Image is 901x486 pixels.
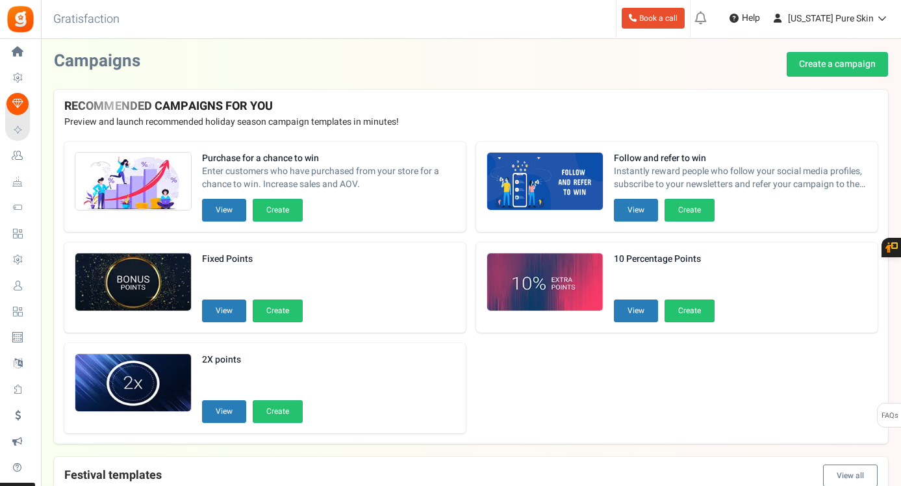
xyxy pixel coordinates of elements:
[75,153,191,211] img: Recommended Campaigns
[487,253,603,312] img: Recommended Campaigns
[614,253,715,266] strong: 10 Percentage Points
[75,253,191,312] img: Recommended Campaigns
[39,6,134,32] h3: Gratisfaction
[614,165,867,191] span: Instantly reward people who follow your social media profiles, subscribe to your newsletters and ...
[665,199,715,222] button: Create
[253,400,303,423] button: Create
[202,152,455,165] strong: Purchase for a chance to win
[64,116,878,129] p: Preview and launch recommended holiday season campaign templates in minutes!
[54,52,140,71] h2: Campaigns
[739,12,760,25] span: Help
[788,12,874,25] span: [US_STATE] Pure Skin
[487,153,603,211] img: Recommended Campaigns
[202,353,303,366] strong: 2X points
[202,300,246,322] button: View
[724,8,765,29] a: Help
[881,403,898,428] span: FAQs
[202,253,303,266] strong: Fixed Points
[202,199,246,222] button: View
[614,199,658,222] button: View
[253,300,303,322] button: Create
[6,5,35,34] img: Gratisfaction
[75,354,191,413] img: Recommended Campaigns
[787,52,888,77] a: Create a campaign
[622,8,685,29] a: Book a call
[614,300,658,322] button: View
[202,165,455,191] span: Enter customers who have purchased from your store for a chance to win. Increase sales and AOV.
[253,199,303,222] button: Create
[202,400,246,423] button: View
[614,152,867,165] strong: Follow and refer to win
[64,100,878,113] h4: RECOMMENDED CAMPAIGNS FOR YOU
[665,300,715,322] button: Create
